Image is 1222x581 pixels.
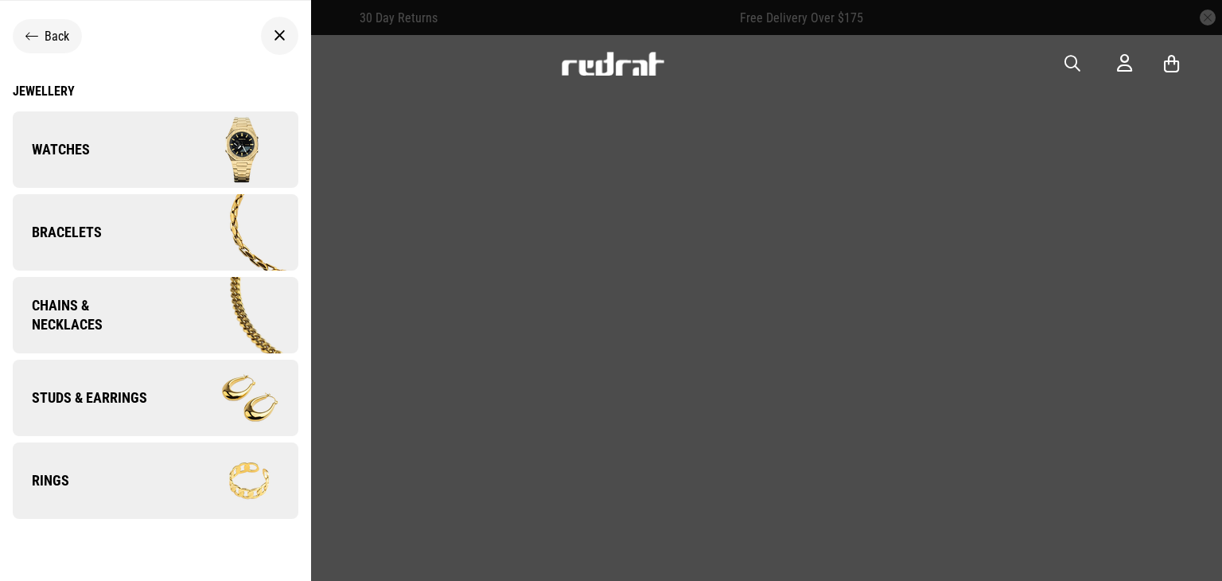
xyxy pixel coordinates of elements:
[13,443,298,519] a: Rings Company
[13,360,298,436] a: Studs & Earrings Company
[13,388,147,407] span: Studs & Earrings
[560,52,665,76] img: Redrat logo
[13,6,60,54] button: Open LiveChat chat widget
[155,358,298,438] img: Company
[13,84,298,99] a: Jewellery
[45,29,69,44] span: Back
[13,194,298,271] a: Bracelets Company
[155,441,298,521] img: Company
[159,277,298,354] img: Company
[155,193,298,272] img: Company
[13,111,298,188] a: Watches Company
[13,471,69,490] span: Rings
[13,296,159,334] span: Chains & Necklaces
[13,223,102,242] span: Bracelets
[155,110,298,189] img: Company
[13,277,298,353] a: Chains & Necklaces Company
[13,140,90,159] span: Watches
